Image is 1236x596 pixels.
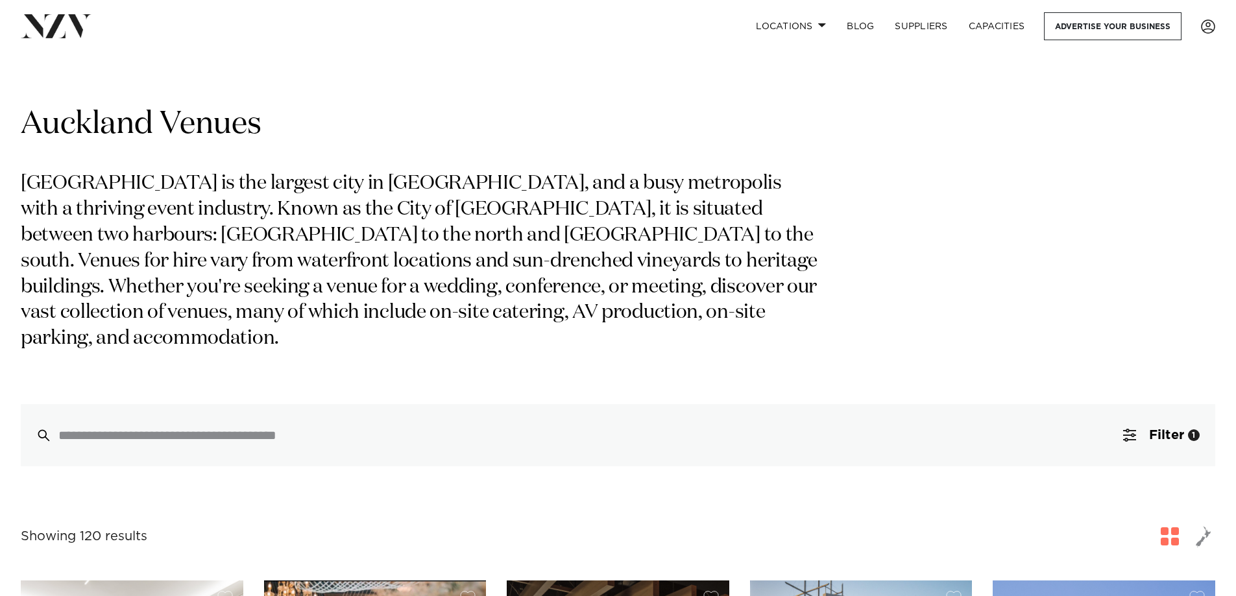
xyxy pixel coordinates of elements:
h1: Auckland Venues [21,104,1215,145]
a: Advertise your business [1044,12,1181,40]
span: Filter [1149,429,1184,442]
a: SUPPLIERS [884,12,958,40]
a: BLOG [836,12,884,40]
div: Showing 120 results [21,527,147,547]
img: nzv-logo.png [21,14,91,38]
a: Locations [745,12,836,40]
button: Filter1 [1108,404,1215,466]
div: 1 [1188,429,1200,441]
a: Capacities [958,12,1036,40]
p: [GEOGRAPHIC_DATA] is the largest city in [GEOGRAPHIC_DATA], and a busy metropolis with a thriving... [21,171,823,352]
